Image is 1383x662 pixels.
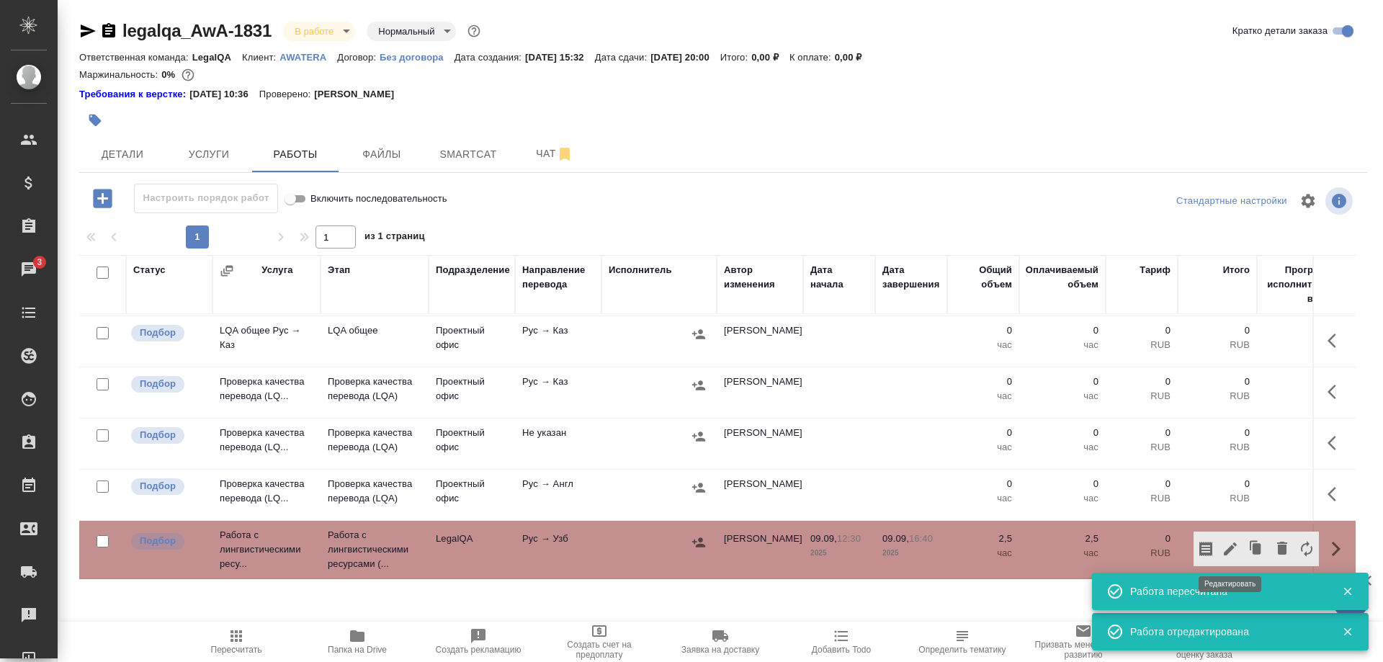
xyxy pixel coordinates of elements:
p: 0 [1185,477,1250,491]
div: В работе [283,22,355,41]
div: Услуга [261,263,292,277]
p: 0 [1185,532,1250,546]
td: Рус → Узб [515,524,601,575]
p: Подбор [140,479,176,493]
span: Посмотреть информацию [1325,187,1356,215]
p: 0 [1026,375,1098,389]
td: Не указан [515,419,601,469]
span: Чат [520,145,589,163]
p: Клиент: [242,52,279,63]
button: Здесь прячутся важные кнопки [1319,375,1353,409]
button: Назначить [688,532,710,553]
p: Маржинальность: [79,69,161,80]
div: Оплачиваемый объем [1026,263,1098,292]
div: В работе [367,22,456,41]
p: 0 [1185,323,1250,338]
p: Проверка качества перевода (LQA) [328,477,421,506]
button: Закрыть [1333,625,1362,638]
p: 0 [1026,323,1098,338]
span: Включить последовательность [310,192,447,206]
td: LQA общее Рус → Каз [212,316,321,367]
p: 2025 [882,546,940,560]
p: час [954,440,1012,455]
span: Файлы [347,146,416,164]
p: RUB [1113,491,1171,506]
div: Автор изменения [724,263,796,292]
p: 09.09, [882,533,909,544]
p: RUB [1113,389,1171,403]
p: 16:40 [909,533,933,544]
div: Работа отредактирована [1130,625,1320,639]
td: Проверка качества перевода (LQ... [212,419,321,469]
a: legalqa_AwA-1831 [122,21,272,40]
button: Закрыть [1333,585,1362,598]
button: Назначить [688,375,710,396]
span: 3 [28,255,50,269]
p: [DATE] 10:36 [189,87,259,102]
button: Доп статусы указывают на важность/срочность заказа [465,22,483,40]
button: Скопировать ссылку для ЯМессенджера [79,22,97,40]
button: Назначить [688,323,710,345]
p: К оплате: [789,52,835,63]
button: Скрыть кнопки [1319,532,1353,566]
p: Подбор [140,326,176,340]
button: Удалить [1270,532,1294,566]
span: Услуги [174,146,243,164]
button: Нормальный [374,25,439,37]
a: 3 [4,251,54,287]
p: 0 [954,426,1012,440]
div: Работа пересчитана [1130,584,1320,599]
p: 0,00 ₽ [835,52,873,63]
p: 0 [1113,532,1171,546]
p: час [954,491,1012,506]
div: split button [1173,190,1291,213]
span: из 1 страниц [364,228,425,249]
p: час [1026,338,1098,352]
a: Требования к верстке: [79,87,189,102]
p: 0 [1113,477,1171,491]
p: 2025 [810,546,868,560]
div: Подразделение [436,263,510,277]
td: Проектный офис [429,419,515,469]
td: Проверка качества перевода (LQ... [212,367,321,418]
p: 0 [1026,426,1098,440]
p: Работа с лингвистическими ресурсами (... [328,528,421,571]
button: В работе [290,25,338,37]
p: 2,5 [1026,532,1098,546]
p: RUB [1113,546,1171,560]
p: час [954,546,1012,560]
p: Проверка качества перевода (LQA) [328,426,421,455]
p: Дата сдачи: [595,52,650,63]
div: Нажми, чтобы открыть папку с инструкцией [79,87,189,102]
button: Добавить тэг [79,104,111,136]
p: час [954,389,1012,403]
div: Дата начала [810,263,868,292]
div: Направление перевода [522,263,594,292]
p: 0 [954,323,1012,338]
p: час [1026,440,1098,455]
p: 09.09, [810,533,837,544]
td: Проектный офис [429,316,515,367]
td: [PERSON_NAME] [717,524,803,575]
td: [PERSON_NAME] [717,316,803,367]
p: 0 [1113,375,1171,389]
p: час [1026,546,1098,560]
p: Подбор [140,534,176,548]
button: Здесь прячутся важные кнопки [1319,323,1353,358]
td: Рус → Англ [515,470,601,520]
p: Без договора [380,52,455,63]
td: [PERSON_NAME] [717,470,803,520]
td: Работа с лингвистическими ресу... [212,521,321,578]
button: Назначить [688,426,710,447]
button: Здесь прячутся важные кнопки [1319,477,1353,511]
p: 2,5 [954,532,1012,546]
p: 12:30 [837,533,861,544]
p: час [1026,389,1098,403]
div: Прогресс исполнителя в SC [1264,263,1329,306]
td: Проектный офис [429,367,515,418]
p: 0 [1026,477,1098,491]
button: Скопировать ссылку [100,22,117,40]
span: Smartcat [434,146,503,164]
p: 0 [1113,323,1171,338]
p: 0,00 ₽ [751,52,789,63]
